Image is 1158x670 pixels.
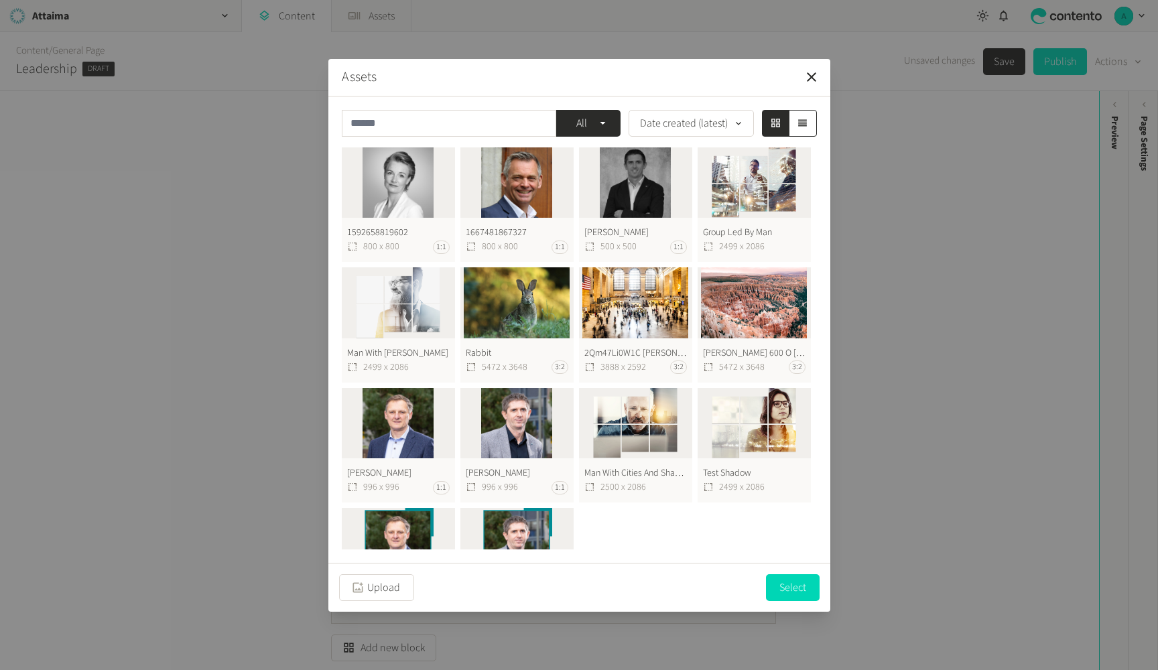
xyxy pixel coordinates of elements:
[556,110,621,137] button: All
[567,115,597,131] span: All
[339,574,414,601] button: Upload
[629,110,754,137] button: Date created (latest)
[342,67,377,87] button: Assets
[766,574,820,601] button: Select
